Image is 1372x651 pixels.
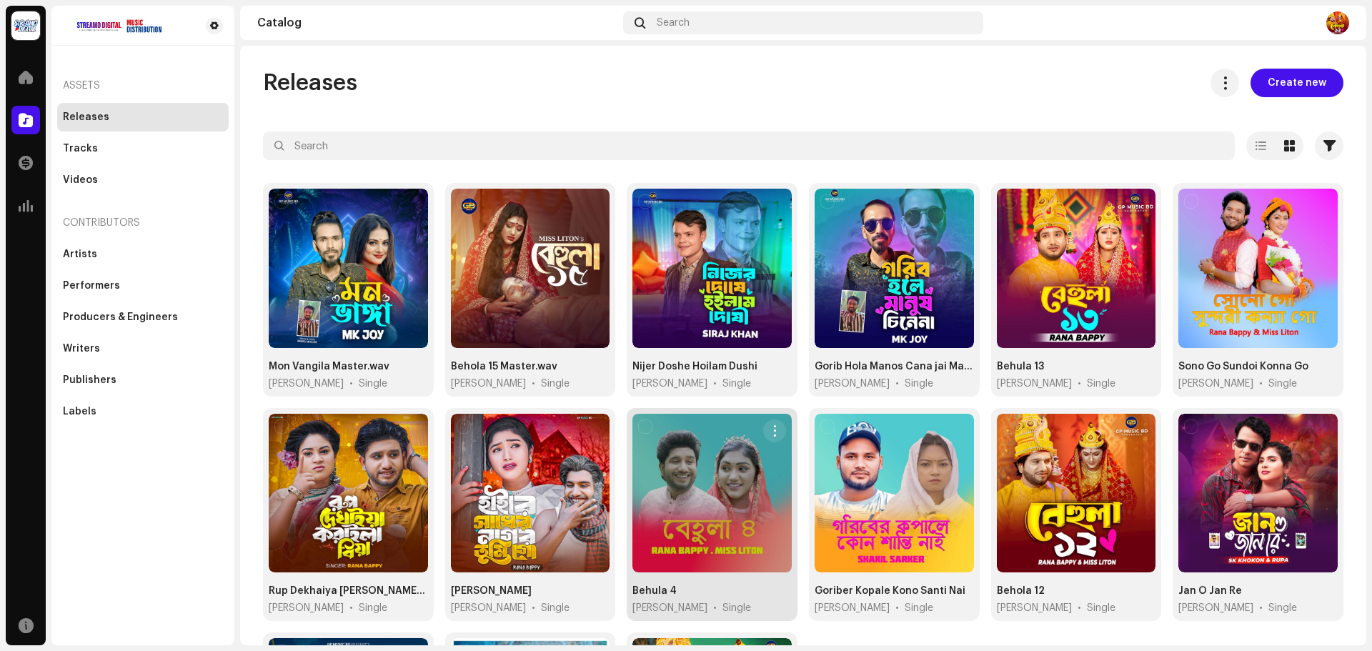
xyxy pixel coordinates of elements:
[63,343,100,354] div: Writers
[57,272,229,300] re-m-nav-item: Performers
[997,377,1072,391] span: Rana Bappy
[11,11,40,40] img: 002d0b7e-39bb-449f-ae97-086db32edbb7
[1078,377,1081,391] span: •
[269,359,389,374] div: Mon Vangila Master.wav
[1259,601,1263,615] span: •
[905,377,933,391] div: Single
[57,206,229,240] re-a-nav-header: Contributors
[1078,601,1081,615] span: •
[63,17,183,34] img: bacda259-2751-43f5-8ab8-01aaca367b49
[57,166,229,194] re-m-nav-item: Videos
[895,601,899,615] span: •
[63,111,109,123] div: Releases
[451,584,532,598] div: Hayre Sadher Nagor
[1087,377,1115,391] div: Single
[1268,377,1297,391] div: Single
[532,377,535,391] span: •
[1178,359,1308,374] div: Sono Go Sundoi Konna Go
[895,377,899,391] span: •
[722,601,751,615] div: Single
[632,601,707,615] span: Rana Bappy
[532,601,535,615] span: •
[257,17,617,29] div: Catalog
[1087,601,1115,615] div: Single
[1259,377,1263,391] span: •
[57,240,229,269] re-m-nav-item: Artists
[1178,377,1253,391] span: Rana Bappy
[349,601,353,615] span: •
[269,584,428,598] div: Rup Dekhaiya Koraila Biya
[63,312,178,323] div: Producers & Engineers
[815,359,974,374] div: Gorib Hola Manos Cana jai Master.wav
[63,280,120,292] div: Performers
[1178,601,1253,615] span: Sk Khokon
[1326,11,1349,34] img: ba64c875-6230-41d5-8870-542b212dda73
[57,397,229,426] re-m-nav-item: Labels
[541,601,570,615] div: Single
[997,359,1044,374] div: Behula 13
[1268,601,1297,615] div: Single
[269,601,344,615] span: Rana Bappy
[997,601,1072,615] span: Rana Bappy
[541,377,570,391] div: Single
[57,334,229,363] re-m-nav-item: Writers
[63,374,116,386] div: Publishers
[632,584,677,598] div: Behula 4
[451,377,526,391] span: Miss Liton
[815,601,890,615] span: Shakil Sarkar
[269,377,344,391] span: Mk Joy
[57,134,229,163] re-m-nav-item: Tracks
[632,359,757,374] div: Nijer Doshe Hoilam Dushi
[722,377,751,391] div: Single
[57,303,229,332] re-m-nav-item: Producers & Engineers
[263,69,357,97] span: Releases
[63,249,97,260] div: Artists
[451,601,526,615] span: Rana Bappy
[63,174,98,186] div: Videos
[1178,584,1242,598] div: Jan O Jan Re
[815,584,965,598] div: Goriber Kopale Kono Santi Nai
[359,377,387,391] div: Single
[57,366,229,394] re-m-nav-item: Publishers
[905,601,933,615] div: Single
[997,584,1045,598] div: Behola 12
[1268,69,1326,97] span: Create new
[263,131,1235,160] input: Search
[57,69,229,103] re-a-nav-header: Assets
[63,406,96,417] div: Labels
[713,377,717,391] span: •
[349,377,353,391] span: •
[657,17,690,29] span: Search
[63,143,98,154] div: Tracks
[815,377,890,391] span: Mk Joy
[359,601,387,615] div: Single
[713,601,717,615] span: •
[632,377,707,391] span: Siraj Khan
[57,103,229,131] re-m-nav-item: Releases
[451,359,557,374] div: Behola 15 Master.wav
[1251,69,1343,97] button: Create new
